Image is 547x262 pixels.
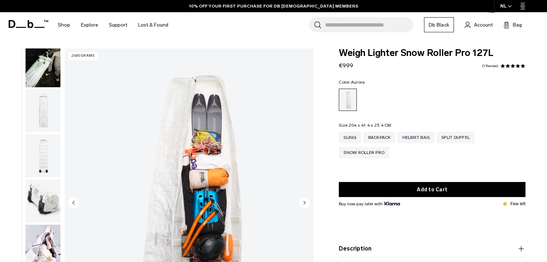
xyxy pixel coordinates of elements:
[339,132,361,143] a: Sling
[339,147,389,158] a: Snow Roller Pro
[339,244,525,253] button: Description
[299,197,310,209] button: Next slide
[138,12,168,38] a: Lost & Found
[81,12,98,38] a: Explore
[339,123,391,127] legend: Size:
[339,62,353,69] span: €999
[25,134,61,178] button: Weigh_Lighter_Snow_Roller_Pro_127L_3.png
[474,21,493,29] span: Account
[437,132,474,143] a: Split Duffel
[465,20,493,29] a: Account
[384,202,400,205] img: {"height" => 20, "alt" => "Klarna"}
[68,52,97,60] p: 2400 grams
[482,64,498,68] a: 1 reviews
[339,201,400,207] span: Buy now pay later with
[25,89,61,133] button: Weigh_Lighter_Snow_Roller_Pro_127L_2.png
[26,179,60,223] img: Weigh_Lighter_Snow_Roller_Pro_127L_4.png
[424,17,454,32] a: Db Black
[339,89,357,111] a: Aurora
[339,48,525,58] span: Weigh Lighter Snow Roller Pro 127L
[339,80,365,84] legend: Color:
[503,20,522,29] button: Bag
[58,12,70,38] a: Shop
[339,182,525,197] button: Add to Cart
[189,3,358,9] a: 10% OFF YOUR FIRST PURCHASE FOR DB [DEMOGRAPHIC_DATA] MEMBERS
[68,197,79,209] button: Previous slide
[25,179,61,223] button: Weigh_Lighter_Snow_Roller_Pro_127L_4.png
[351,80,365,85] span: Aurora
[513,21,522,29] span: Bag
[397,132,434,143] a: Helmet Bag
[26,89,60,132] img: Weigh_Lighter_Snow_Roller_Pro_127L_2.png
[510,201,525,207] p: Few left
[363,132,395,143] a: Backpack
[26,44,60,87] img: Weigh_Lighter_snow_Roller_Lifestyle.png
[348,123,391,128] span: 204 x 41.4 x 23.4 CM
[53,12,174,38] nav: Main Navigation
[109,12,127,38] a: Support
[25,44,61,88] button: Weigh_Lighter_snow_Roller_Lifestyle.png
[26,134,60,177] img: Weigh_Lighter_Snow_Roller_Pro_127L_3.png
